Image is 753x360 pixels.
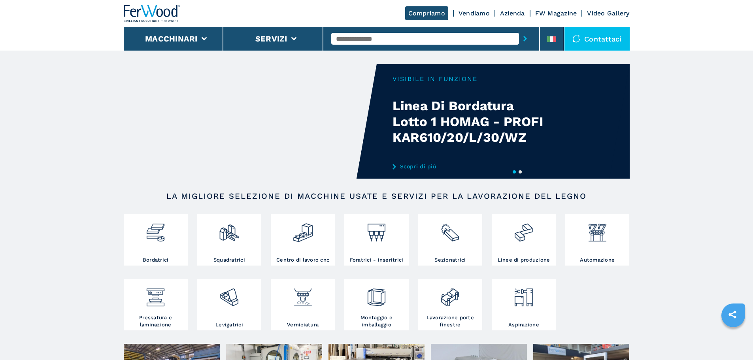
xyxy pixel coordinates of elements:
button: 1 [513,170,516,173]
img: foratrici_inseritrici_2.png [366,216,387,243]
button: Servizi [255,34,287,43]
img: verniciatura_1.png [293,281,313,308]
img: Ferwood [124,5,181,22]
a: Video Gallery [587,9,629,17]
h3: Automazione [580,256,615,264]
button: submit-button [519,30,531,48]
h3: Bordatrici [143,256,169,264]
a: Vendiamo [459,9,490,17]
a: Automazione [565,214,629,266]
h3: Sezionatrici [434,256,466,264]
img: automazione.png [587,216,608,243]
img: Contattaci [572,35,580,43]
a: Foratrici - inseritrici [344,214,408,266]
img: sezionatrici_2.png [440,216,460,243]
h2: LA MIGLIORE SELEZIONE DI MACCHINE USATE E SERVIZI PER LA LAVORAZIONE DEL LEGNO [149,191,604,201]
h3: Verniciatura [287,321,319,328]
a: Aspirazione [492,279,556,330]
a: Bordatrici [124,214,188,266]
h3: Montaggio e imballaggio [346,314,406,328]
button: 2 [519,170,522,173]
a: sharethis [723,305,742,324]
h3: Aspirazione [508,321,539,328]
img: aspirazione_1.png [513,281,534,308]
a: Pressatura e laminazione [124,279,188,330]
a: Verniciatura [271,279,335,330]
img: bordatrici_1.png [145,216,166,243]
h3: Squadratrici [213,256,245,264]
h3: Levigatrici [215,321,243,328]
video: Your browser does not support the video tag. [124,64,377,179]
a: Squadratrici [197,214,261,266]
a: Linee di produzione [492,214,556,266]
img: levigatrici_2.png [219,281,240,308]
img: pressa-strettoia.png [145,281,166,308]
a: Lavorazione porte finestre [418,279,482,330]
h3: Centro di lavoro cnc [276,256,329,264]
a: Montaggio e imballaggio [344,279,408,330]
a: Sezionatrici [418,214,482,266]
h3: Lavorazione porte finestre [420,314,480,328]
img: lavorazione_porte_finestre_2.png [440,281,460,308]
a: FW Magazine [535,9,577,17]
img: montaggio_imballaggio_2.png [366,281,387,308]
a: Levigatrici [197,279,261,330]
a: Azienda [500,9,525,17]
img: linee_di_produzione_2.png [513,216,534,243]
h3: Pressatura e laminazione [126,314,186,328]
button: Macchinari [145,34,198,43]
iframe: Chat [719,324,747,354]
img: centro_di_lavoro_cnc_2.png [293,216,313,243]
div: Contattaci [564,27,630,51]
a: Compriamo [405,6,448,20]
h3: Linee di produzione [498,256,550,264]
a: Centro di lavoro cnc [271,214,335,266]
a: Scopri di più [393,163,547,170]
h3: Foratrici - inseritrici [350,256,404,264]
img: squadratrici_2.png [219,216,240,243]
